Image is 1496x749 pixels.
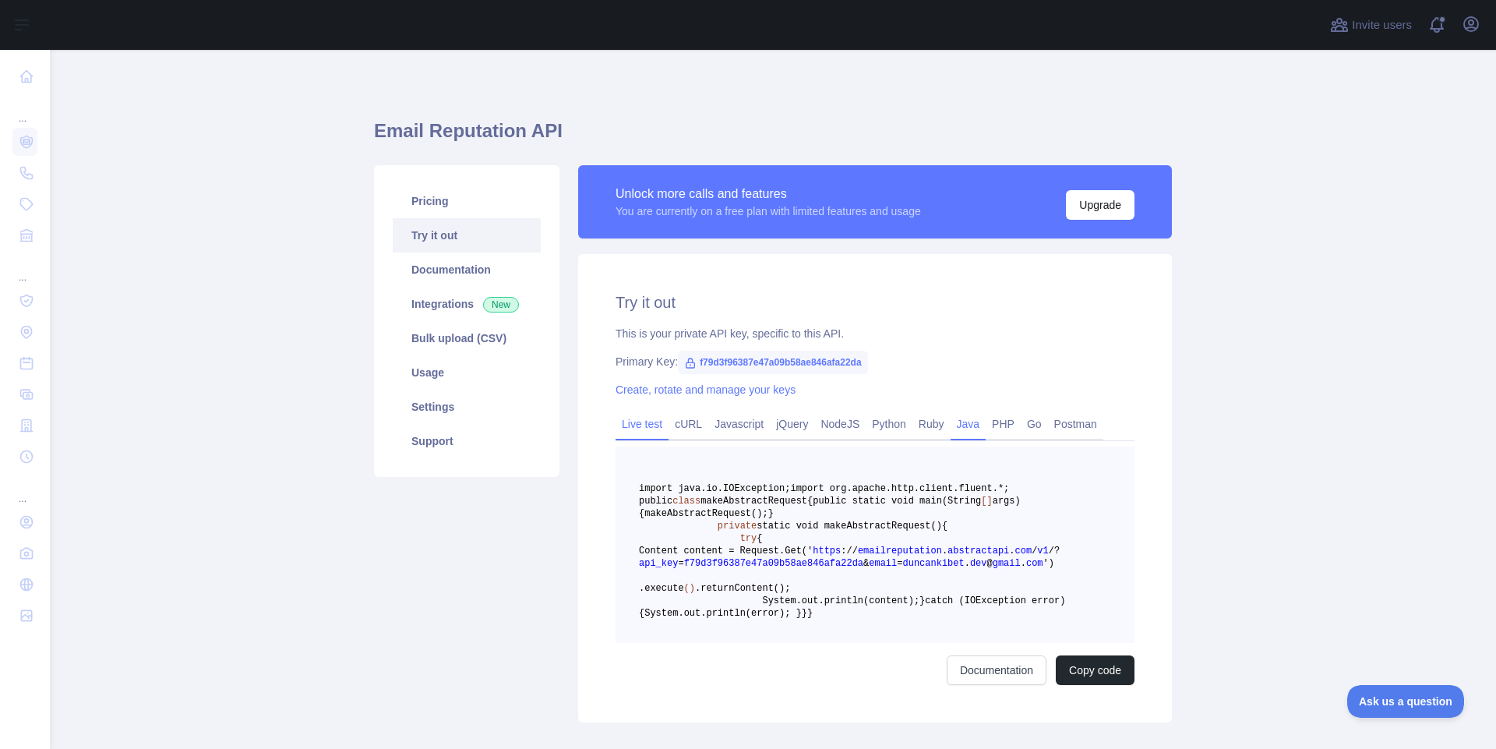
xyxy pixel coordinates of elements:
span: . [942,546,947,556]
span: ; [785,583,790,594]
span: / [1032,546,1037,556]
button: Copy code [1056,655,1134,685]
span: abstractapi [947,546,1009,556]
div: This is your private API key, specific to this API. [616,326,1134,341]
span: try [740,533,757,544]
a: Python [866,412,912,436]
span: / [852,546,858,556]
span: f79d3f96387e47a09b58ae846afa22da [678,351,868,374]
div: You are currently on a free plan with limited features and usage [616,203,921,219]
a: PHP [986,412,1021,436]
span: [] [981,496,992,507]
span: class [672,496,700,507]
a: jQuery [770,412,814,436]
span: static void make [757,521,846,532]
span: . [1009,546,1014,556]
span: .return [695,583,734,594]
span: com [1015,546,1032,556]
div: Primary Key: [616,354,1134,369]
a: Support [393,424,541,458]
a: Documentation [947,655,1046,685]
div: ... [12,474,37,505]
span: } [768,508,774,519]
span: api_key [639,558,678,569]
h2: Try it out [616,291,1134,313]
a: NodeJS [814,412,866,436]
span: & [863,558,869,569]
span: = [678,558,683,569]
span: import org.apache.http.client.fluent.*; [790,483,1009,494]
span: = [897,558,902,569]
span: } [919,595,925,606]
span: make [644,508,667,519]
span: @ [987,558,993,569]
span: Content content = Request. [639,546,785,556]
span: . [678,608,683,619]
div: ... [12,94,37,125]
div: Unlock more calls and features [616,185,921,203]
a: Go [1021,412,1048,436]
span: duncankibet [902,558,964,569]
span: public static void main(String [813,496,981,507]
span: com [1026,558,1043,569]
span: Invite users [1352,16,1412,34]
span: / [1049,546,1054,556]
a: Ruby [912,412,951,436]
span: Get(' [785,546,813,556]
span: gmail [993,558,1021,569]
a: Integrations New [393,287,541,321]
span: . [965,558,970,569]
span: System [644,608,678,619]
span: dev [970,558,987,569]
iframe: Toggle Customer Support [1347,685,1465,718]
div: ... [12,253,37,284]
span: makeAbstractRequest [700,496,807,507]
span: Content() [734,583,785,594]
a: Settings [393,390,541,424]
a: Java [951,412,986,436]
span: () [684,583,695,594]
h1: Email Reputation API [374,118,1172,156]
span: out.println(content); [802,595,919,606]
a: Documentation [393,253,541,287]
a: cURL [669,412,708,436]
span: https [813,546,841,556]
span: ? [1054,546,1060,556]
a: Live test [616,412,669,436]
span: . [1021,558,1026,569]
span: . [796,595,802,606]
span: { [942,521,947,532]
a: Pricing [393,184,541,218]
span: private [718,521,757,532]
span: { [807,496,813,507]
span: ; [762,508,767,519]
span: } [807,608,813,619]
span: } [802,608,807,619]
button: Invite users [1327,12,1415,37]
span: : [841,546,846,556]
span: AbstractRequest() [846,521,941,532]
span: ') [1043,558,1054,569]
span: f79d3f96387e47a09b58ae846afa22da [684,558,863,569]
a: Create, rotate and manage your keys [616,383,796,396]
a: Bulk upload (CSV) [393,321,541,355]
span: New [483,297,519,313]
span: { [757,533,762,544]
span: AbstractRequest() [667,508,762,519]
a: Javascript [708,412,770,436]
a: Postman [1048,412,1103,436]
a: Usage [393,355,541,390]
span: System [762,595,796,606]
span: out.println(error); } [684,608,802,619]
span: import java.io.IOException; [639,483,790,494]
span: public [639,496,672,507]
span: / [846,546,852,556]
span: email [869,558,897,569]
span: emailreputation [858,546,942,556]
span: .execute [639,583,684,594]
span: v1 [1037,546,1048,556]
button: Upgrade [1066,190,1134,220]
a: Try it out [393,218,541,253]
